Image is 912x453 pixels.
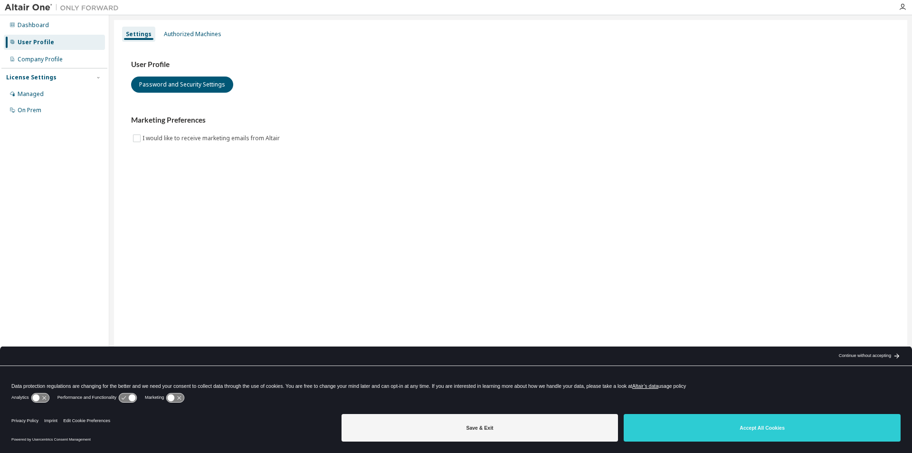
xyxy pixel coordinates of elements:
[131,60,890,69] h3: User Profile
[126,30,152,38] div: Settings
[131,77,233,93] button: Password and Security Settings
[142,133,282,144] label: I would like to receive marketing emails from Altair
[18,106,41,114] div: On Prem
[6,74,57,81] div: License Settings
[5,3,123,12] img: Altair One
[18,21,49,29] div: Dashboard
[131,116,890,125] h3: Marketing Preferences
[164,30,221,38] div: Authorized Machines
[18,90,44,98] div: Managed
[18,39,54,46] div: User Profile
[18,56,63,63] div: Company Profile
